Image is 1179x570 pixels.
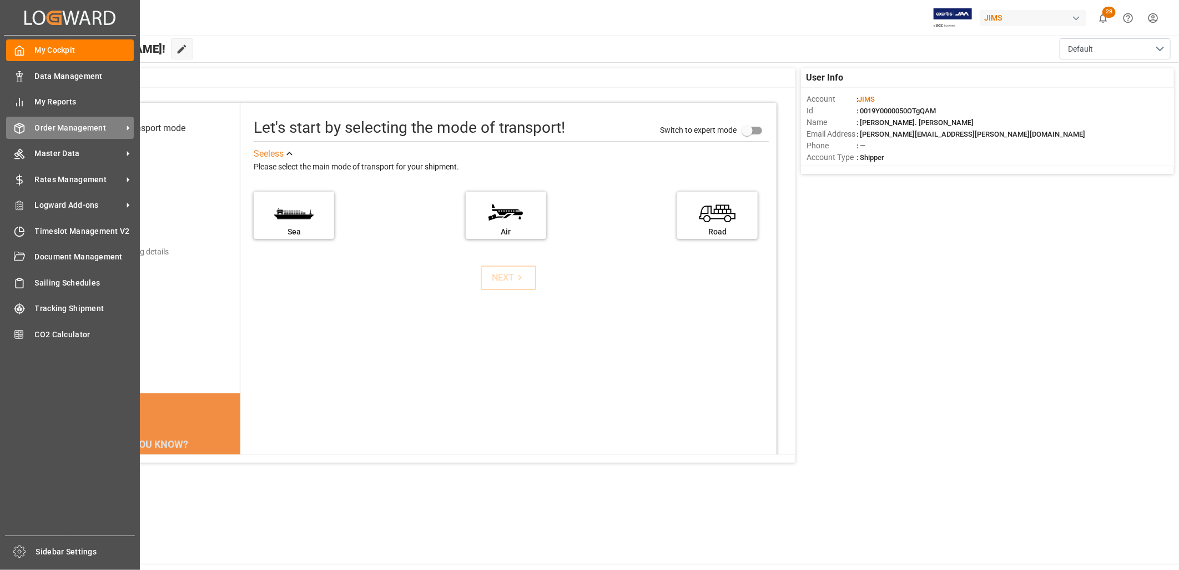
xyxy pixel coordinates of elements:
[35,329,134,341] span: CO2 Calculator
[259,226,329,238] div: Sea
[807,71,844,84] span: User Info
[35,44,134,56] span: My Cockpit
[35,148,123,159] span: Master Data
[35,174,123,186] span: Rates Management
[807,105,856,117] span: Id
[1102,7,1116,18] span: 28
[1068,43,1093,55] span: Default
[254,116,565,139] div: Let's start by selecting the mode of transport!
[471,226,541,238] div: Air
[807,128,856,140] span: Email Address
[35,303,134,314] span: Tracking Shipment
[856,107,936,115] span: : 0019Y0000050OTgQAM
[6,65,134,87] a: Data Management
[856,142,865,150] span: : —
[6,272,134,293] a: Sailing Schedules
[1116,6,1141,31] button: Help Center
[683,226,752,238] div: Road
[6,298,134,319] a: Tracking Shipment
[1091,6,1116,31] button: show 28 new notifications
[254,161,768,174] div: Please select the main mode of transport for your shipment.
[35,71,134,82] span: Data Management
[6,220,134,242] a: Timeslot Management V2
[99,246,169,258] div: Add shipping details
[807,140,856,152] span: Phone
[980,7,1091,28] button: JIMS
[980,10,1086,26] div: JIMS
[35,226,134,237] span: Timeslot Management V2
[856,130,1085,138] span: : [PERSON_NAME][EMAIL_ADDRESS][PERSON_NAME][DOMAIN_NAME]
[35,251,134,263] span: Document Management
[1060,38,1171,59] button: open menu
[6,323,134,345] a: CO2 Calculator
[856,118,974,127] span: : [PERSON_NAME]. [PERSON_NAME]
[35,199,123,211] span: Logward Add-ons
[492,271,526,284] div: NEXT
[856,153,884,162] span: : Shipper
[254,147,284,161] div: See less
[35,122,123,134] span: Order Management
[660,126,737,134] span: Switch to expert mode
[934,8,972,28] img: Exertis%20JAM%20-%20Email%20Logo.jpg_1722504956.jpg
[46,38,165,59] span: Hello [PERSON_NAME]!
[807,117,856,128] span: Name
[6,246,134,268] a: Document Management
[6,91,134,113] a: My Reports
[35,96,134,108] span: My Reports
[481,266,536,290] button: NEXT
[858,95,875,103] span: JIMS
[62,432,241,456] div: DID YOU KNOW?
[35,277,134,289] span: Sailing Schedules
[856,95,875,103] span: :
[807,152,856,163] span: Account Type
[99,122,185,135] div: Select transport mode
[807,93,856,105] span: Account
[36,546,135,558] span: Sidebar Settings
[6,39,134,61] a: My Cockpit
